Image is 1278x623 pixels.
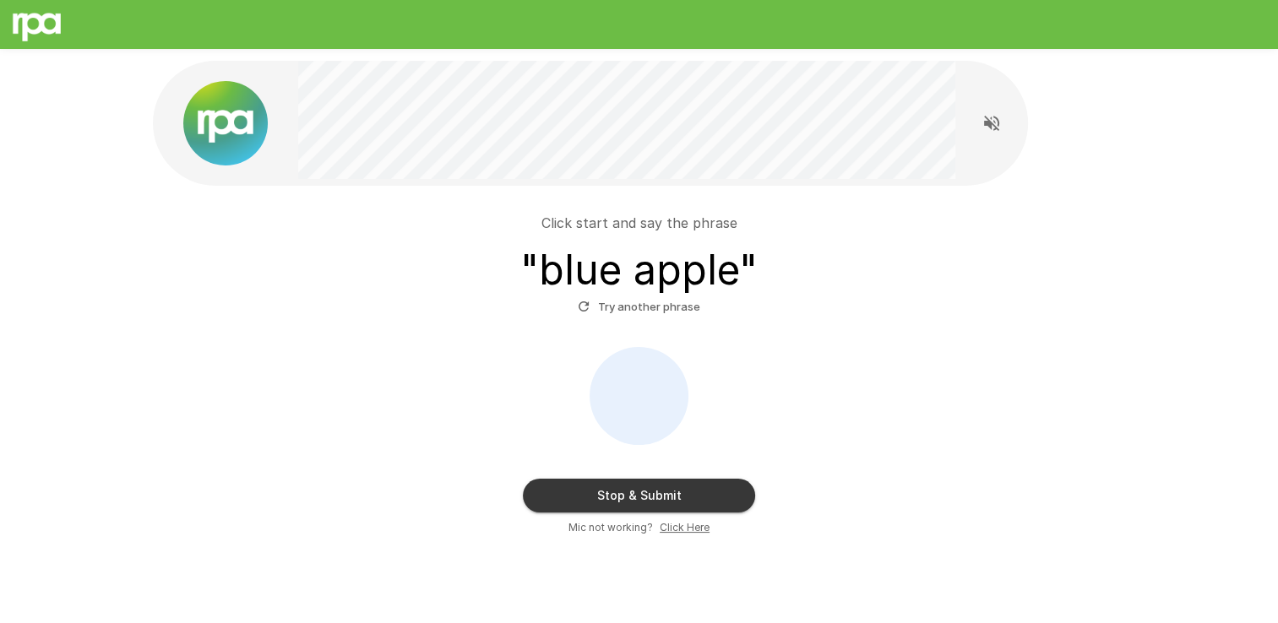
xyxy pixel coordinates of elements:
[568,519,653,536] span: Mic not working?
[975,106,1009,140] button: Read questions aloud
[183,81,268,165] img: new%2520logo%2520(1).png
[523,479,755,512] button: Stop & Submit
[660,521,710,534] u: Click Here
[541,213,737,233] p: Click start and say the phrase
[574,294,704,320] button: Try another phrase
[520,246,758,294] h3: " blue apple "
